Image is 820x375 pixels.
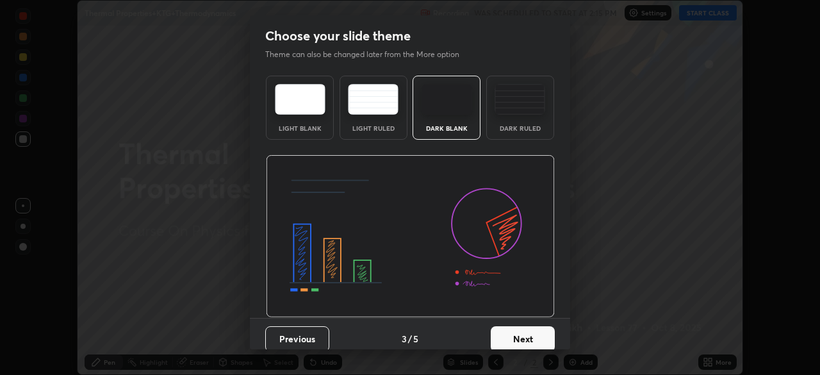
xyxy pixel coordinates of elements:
p: Theme can also be changed later from the More option [265,49,473,60]
img: lightRuledTheme.5fabf969.svg [348,84,398,115]
div: Dark Ruled [495,125,546,131]
img: darkRuledTheme.de295e13.svg [495,84,545,115]
div: Light Blank [274,125,325,131]
button: Next [491,326,555,352]
h4: 5 [413,332,418,346]
img: darkThemeBanner.d06ce4a2.svg [266,155,555,318]
h2: Choose your slide theme [265,28,411,44]
h4: / [408,332,412,346]
div: Light Ruled [348,125,399,131]
div: Dark Blank [421,125,472,131]
button: Previous [265,326,329,352]
img: darkTheme.f0cc69e5.svg [422,84,472,115]
h4: 3 [402,332,407,346]
img: lightTheme.e5ed3b09.svg [275,84,325,115]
